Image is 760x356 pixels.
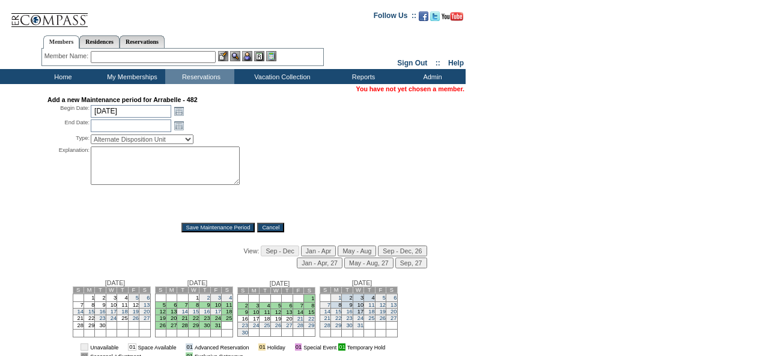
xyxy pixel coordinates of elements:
td: 24 [210,315,221,322]
td: 9 [237,309,248,316]
td: 1 [84,294,94,302]
a: 23 [346,315,352,321]
td: 4 [364,294,375,302]
a: 22 [335,315,341,321]
a: 14 [78,309,84,315]
td: 12 [155,309,166,315]
img: b_calculator.gif [266,51,276,61]
img: Compass Home [10,3,88,28]
td: F [375,287,386,294]
td: 26 [155,322,166,330]
td: 10 [353,302,363,309]
input: Sep, 27 [395,258,427,268]
input: Jan - Apr [301,246,336,256]
img: Become our fan on Facebook [419,11,428,21]
span: :: [436,59,440,67]
td: Admin [397,69,466,84]
input: May - Aug, 27 [344,258,394,268]
td: Special Event [303,343,336,351]
td: 9 [199,302,210,309]
a: Subscribe to our YouTube Channel [442,15,463,22]
td: W [106,287,117,294]
a: 27 [286,322,292,328]
img: View [230,51,240,61]
a: 31 [357,322,363,328]
strong: Add a new Maintenance period for Arrabelle - 482 [47,96,198,103]
a: 16 [346,309,352,315]
a: 1 [338,295,341,301]
a: 16 [204,309,210,315]
input: May - Aug [338,246,376,256]
img: Impersonate [242,51,252,61]
a: 15 [88,309,94,315]
a: 14 [181,309,187,315]
td: Home [27,69,96,84]
td: S [237,288,248,294]
a: 6 [394,295,397,301]
td: 20 [282,316,293,322]
a: 15 [335,309,341,315]
td: 10 [248,309,259,316]
td: 2 [95,294,106,302]
td: T [177,287,188,294]
td: 5 [155,302,166,309]
td: 01 [128,343,136,351]
a: 29 [335,322,341,328]
a: 5 [383,295,386,301]
a: Open the calendar popup. [172,119,186,132]
a: 15 [193,309,199,315]
img: i.gif [251,344,257,350]
td: 11 [260,309,270,316]
td: 11 [117,302,128,309]
a: 23 [99,315,105,321]
td: 28 [73,322,84,330]
td: 4 [117,294,128,302]
a: 27 [144,315,150,321]
a: 6 [147,295,150,301]
td: 4 [260,303,270,309]
td: 6 [166,302,177,309]
td: W [270,288,281,294]
span: You have not yet chosen a member. [356,85,464,92]
td: S [304,288,315,294]
td: 10 [210,302,221,309]
a: 26 [275,322,281,328]
a: Residences [79,35,120,48]
td: F [210,287,221,294]
td: 7 [293,303,303,309]
td: 9 [95,302,106,309]
td: F [128,287,139,294]
td: 20 [166,315,177,322]
td: 22 [84,315,94,322]
td: S [73,287,84,294]
a: 26 [380,315,386,321]
td: T [342,287,353,294]
a: 12 [380,302,386,308]
td: 13 [282,309,293,316]
a: 16 [99,309,105,315]
td: 01 [186,343,192,351]
a: 7 [327,302,330,308]
td: T [364,287,375,294]
td: 28 [177,322,188,330]
img: i.gif [178,344,184,350]
input: Sep - Dec, 26 [378,246,427,256]
input: Sep - Dec [261,246,299,256]
td: 19 [155,315,166,322]
td: Follow Us :: [374,10,416,25]
td: 27 [166,322,177,330]
div: Begin Date: [47,104,90,118]
img: i.gif [120,344,126,350]
a: 17 [111,309,117,315]
td: 31 [210,322,221,330]
a: Open the calendar popup. [172,104,186,118]
td: 01 [81,343,88,351]
input: Cancel [257,223,284,232]
td: 2 [237,303,248,309]
span: [DATE] [187,279,208,286]
img: i.gif [287,344,293,350]
a: 22 [308,316,314,322]
td: T [282,288,293,294]
td: 21 [73,315,84,322]
td: 9 [342,302,353,309]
